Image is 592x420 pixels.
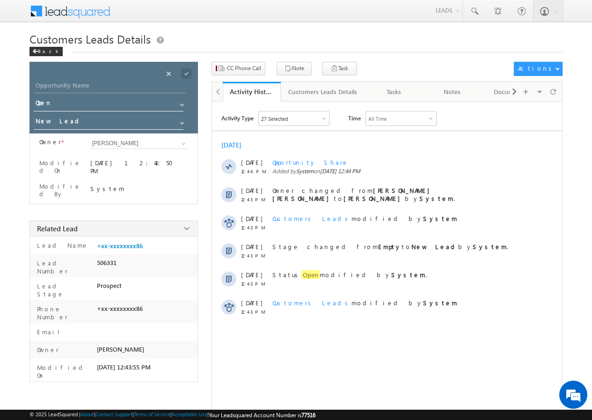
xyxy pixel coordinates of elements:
[37,224,78,233] span: Related Lead
[80,411,94,417] a: About
[277,62,312,75] button: Note
[373,86,415,97] div: Tasks
[39,138,61,146] label: Owner
[29,31,151,46] span: Customers Leads Details
[241,186,262,194] span: [DATE]
[423,214,457,222] strong: System
[272,214,457,222] span: modified by
[97,242,143,250] a: +xx-xxxxxxxx86
[95,411,132,417] a: Contact Support
[34,97,183,111] input: Status
[241,214,262,222] span: [DATE]
[272,243,508,251] span: Stage changed from to by .
[176,139,188,148] a: Show All Items
[431,86,473,97] div: Notes
[90,184,188,192] div: System
[241,225,269,230] span: 12:43 PM
[34,80,186,93] input: Opportunity Name Opportunity Name
[391,271,425,279] strong: System
[514,62,562,76] button: Actions
[241,299,262,307] span: [DATE]
[97,282,122,289] span: Prospect
[241,243,262,251] span: [DATE]
[35,363,93,379] label: Modified On
[35,259,93,275] label: Lead Number
[35,346,59,354] label: Owner
[281,82,365,102] a: Customers Leads Details
[272,299,351,307] span: Customers Leads
[518,64,555,73] div: Actions
[288,86,357,97] div: Customers Leads Details
[97,259,117,266] span: 506331
[272,186,434,202] strong: [PERSON_NAME] [PERSON_NAME]
[241,169,269,174] span: 12:44 PM
[411,243,458,251] strong: New Lead
[489,86,531,97] div: Documents
[272,168,545,175] span: Added by on
[39,183,82,198] label: Modified By
[348,111,361,125] span: Time
[272,158,349,166] span: Opportunity Share
[241,253,269,258] span: 12:43 PM
[97,305,143,312] span: +xx-xxxxxxxx86
[473,243,507,251] strong: System
[35,328,67,336] label: Email
[272,186,455,202] span: Owner changed from to by .
[241,271,262,279] span: [DATE]
[175,116,187,125] a: Show All Items
[223,82,281,102] a: Activity History
[296,168,314,175] span: System
[97,346,144,353] span: [PERSON_NAME]
[134,411,170,417] a: Terms of Service
[212,62,265,75] button: CC Phone Call
[35,241,88,249] label: Lead Name
[35,305,93,321] label: Phone Number
[175,98,187,107] a: Show All Items
[223,82,281,101] li: Activity History
[241,197,269,202] span: 12:43 PM
[221,111,254,125] span: Activity Type
[322,62,357,75] button: Task
[97,363,151,371] span: [DATE] 12:43:55 PM
[423,299,457,307] strong: System
[301,270,320,279] span: Open
[261,116,288,122] div: 27 Selected
[378,243,402,251] strong: Empty
[29,411,315,419] span: © 2025 LeadSquared | | | | |
[39,159,82,174] label: Modified On
[90,159,188,175] div: [DATE] 12:43:50 PM
[424,82,482,102] a: Notes
[272,270,427,279] span: Status modified by .
[419,194,453,202] strong: System
[221,140,252,149] div: [DATE]
[272,214,351,222] span: Customers Leads
[35,282,93,298] label: Lead Stage
[368,116,387,122] div: All Time
[227,64,261,73] span: CC Phone Call
[320,168,360,175] span: [DATE] 12:44 PM
[241,158,262,166] span: [DATE]
[230,87,274,96] div: Activity History
[301,412,315,419] span: 77516
[34,115,183,130] input: Stage
[272,299,457,307] span: modified by
[241,281,269,287] span: 12:43 PM
[241,309,269,315] span: 12:43 PM
[482,82,540,102] a: Documents
[344,194,405,202] strong: [PERSON_NAME]
[29,47,63,56] div: Back
[259,111,329,125] div: Owner Changed,Status Changed,Stage Changed,Source Changed,Notes & 22 more..
[90,138,188,149] input: Type to Search
[365,82,424,102] a: Tasks
[209,412,315,419] span: Your Leadsquared Account Number is
[172,411,207,417] a: Acceptable Use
